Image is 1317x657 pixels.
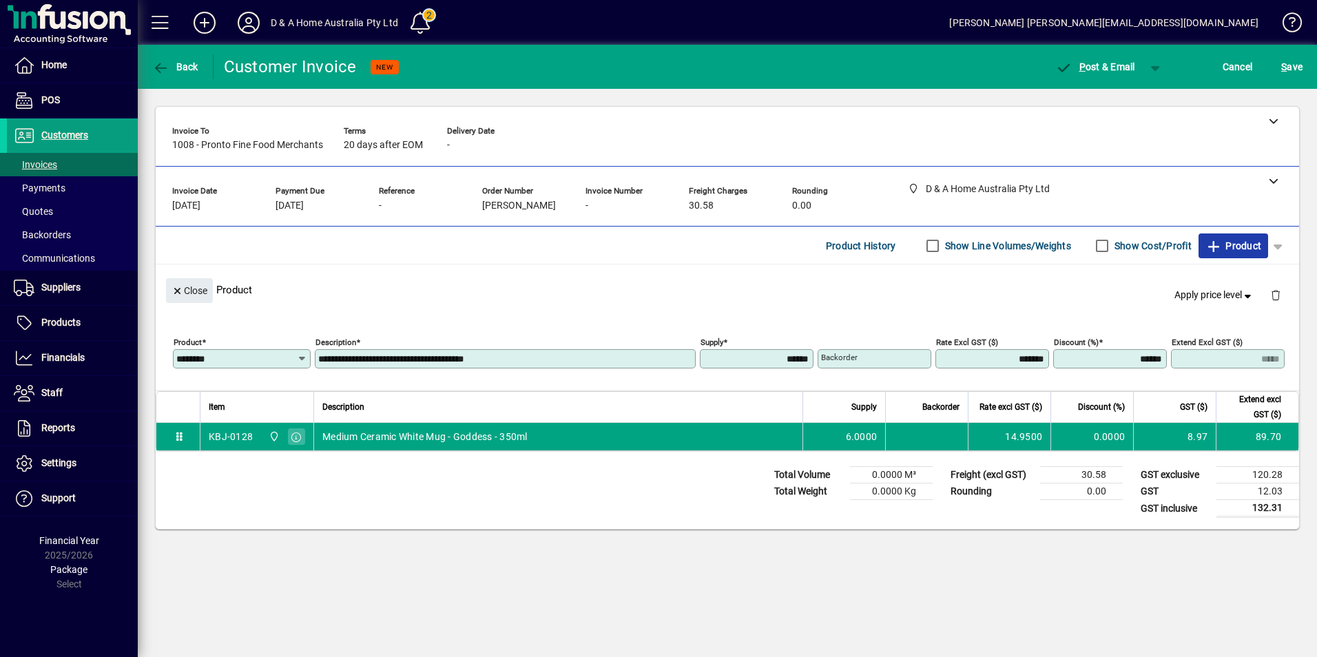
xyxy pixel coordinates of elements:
a: Staff [7,376,138,410]
span: Item [209,399,225,415]
span: 0.00 [792,200,811,211]
mat-label: Product [174,337,202,347]
span: Home [41,59,67,70]
span: 1008 - Pronto Fine Food Merchants [172,140,323,151]
span: Description [322,399,364,415]
span: NEW [376,63,393,72]
td: Freight (excl GST) [944,467,1040,483]
span: Supply [851,399,877,415]
a: Knowledge Base [1272,3,1300,48]
td: 89.70 [1216,423,1298,450]
button: Delete [1259,278,1292,311]
div: KBJ-0128 [209,430,253,444]
a: POS [7,83,138,118]
span: 30.58 [689,200,714,211]
span: P [1079,61,1086,72]
span: ave [1281,56,1303,78]
button: Product History [820,233,902,258]
span: Quotes [14,206,53,217]
div: Customer Invoice [224,56,357,78]
span: 20 days after EOM [344,140,423,151]
span: Products [41,317,81,328]
button: Profile [227,10,271,35]
span: Settings [41,457,76,468]
div: 14.9500 [977,430,1042,444]
span: Cancel [1223,56,1253,78]
div: [PERSON_NAME] [PERSON_NAME][EMAIL_ADDRESS][DOMAIN_NAME] [949,12,1258,34]
td: 12.03 [1216,483,1299,500]
span: Reports [41,422,75,433]
div: D & A Home Australia Pty Ltd [271,12,398,34]
span: - [447,140,450,151]
span: Backorder [922,399,960,415]
a: Suppliers [7,271,138,305]
span: Rate excl GST ($) [979,399,1042,415]
mat-label: Backorder [821,353,858,362]
span: Product [1205,235,1261,257]
button: Cancel [1219,54,1256,79]
span: Invoices [14,159,57,170]
td: 8.97 [1133,423,1216,450]
span: 6.0000 [846,430,878,444]
td: 0.00 [1040,483,1123,500]
td: 0.0000 [1050,423,1133,450]
span: Close [172,280,207,302]
a: Invoices [7,153,138,176]
span: Staff [41,387,63,398]
span: Communications [14,253,95,264]
td: 132.31 [1216,500,1299,517]
span: ost & Email [1055,61,1135,72]
span: - [379,200,382,211]
span: GST ($) [1180,399,1207,415]
a: Quotes [7,200,138,223]
app-page-header-button: Back [138,54,214,79]
td: 0.0000 Kg [850,483,933,500]
span: [DATE] [172,200,200,211]
td: GST exclusive [1134,467,1216,483]
span: Payments [14,182,65,194]
button: Apply price level [1169,283,1260,308]
span: Financials [41,352,85,363]
td: Rounding [944,483,1040,500]
label: Show Cost/Profit [1112,239,1192,253]
a: Settings [7,446,138,481]
td: 120.28 [1216,467,1299,483]
span: Product History [826,235,896,257]
span: POS [41,94,60,105]
button: Product [1199,233,1268,258]
td: Total Weight [767,483,850,500]
td: GST [1134,483,1216,500]
button: Add [183,10,227,35]
app-page-header-button: Close [163,284,216,296]
label: Show Line Volumes/Weights [942,239,1071,253]
mat-label: Rate excl GST ($) [936,337,998,347]
span: Package [50,564,87,575]
span: Discount (%) [1078,399,1125,415]
div: Product [156,264,1299,315]
app-page-header-button: Delete [1259,289,1292,301]
span: [DATE] [276,200,304,211]
td: 30.58 [1040,467,1123,483]
span: S [1281,61,1287,72]
mat-label: Description [315,337,356,347]
span: Back [152,61,198,72]
mat-label: Supply [701,337,723,347]
button: Save [1278,54,1306,79]
a: Reports [7,411,138,446]
span: Extend excl GST ($) [1225,392,1281,422]
span: Apply price level [1174,288,1254,302]
span: Medium Ceramic White Mug - Goddess - 350ml [322,430,528,444]
span: D & A Home Australia Pty Ltd [265,429,281,444]
a: Home [7,48,138,83]
mat-label: Discount (%) [1054,337,1099,347]
td: Total Volume [767,467,850,483]
a: Payments [7,176,138,200]
a: Backorders [7,223,138,247]
a: Financials [7,341,138,375]
button: Back [149,54,202,79]
a: Products [7,306,138,340]
span: Support [41,492,76,503]
a: Communications [7,247,138,270]
span: Suppliers [41,282,81,293]
span: - [585,200,588,211]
